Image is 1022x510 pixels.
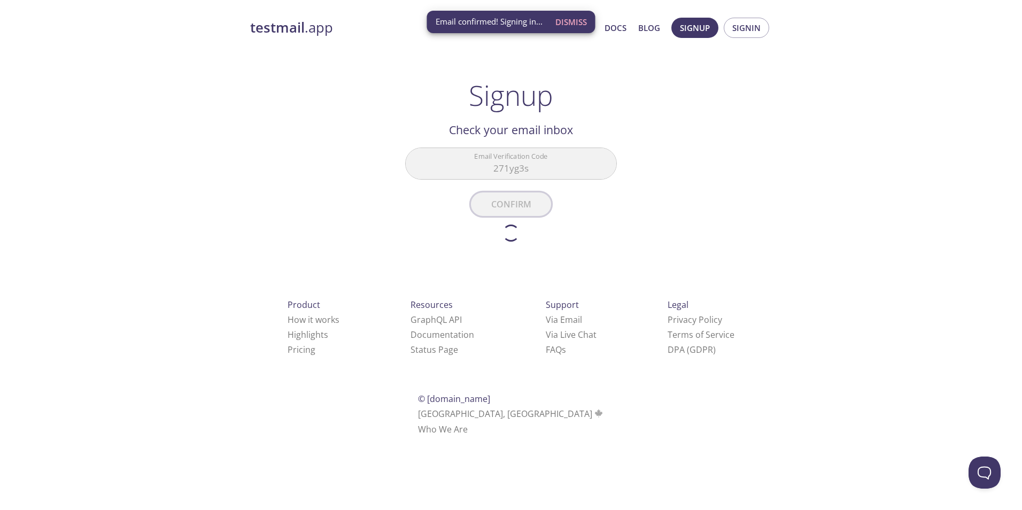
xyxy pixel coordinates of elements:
[546,299,579,311] span: Support
[288,314,339,326] a: How it works
[668,344,716,356] a: DPA (GDPR)
[546,314,582,326] a: Via Email
[288,329,328,341] a: Highlights
[418,423,468,435] a: Who We Are
[546,329,597,341] a: Via Live Chat
[250,18,305,37] strong: testmail
[668,314,722,326] a: Privacy Policy
[724,18,769,38] button: Signin
[555,15,587,29] span: Dismiss
[288,344,315,356] a: Pricing
[671,18,718,38] button: Signup
[668,329,734,341] a: Terms of Service
[250,19,501,37] a: testmail.app
[969,457,1001,489] iframe: Help Scout Beacon - Open
[605,21,626,35] a: Docs
[405,121,617,139] h2: Check your email inbox
[411,344,458,356] a: Status Page
[638,21,660,35] a: Blog
[436,16,543,27] span: Email confirmed! Signing in...
[732,21,761,35] span: Signin
[418,393,490,405] span: © [DOMAIN_NAME]
[469,79,553,111] h1: Signup
[680,21,710,35] span: Signup
[418,408,605,420] span: [GEOGRAPHIC_DATA], [GEOGRAPHIC_DATA]
[411,329,474,341] a: Documentation
[551,12,591,32] button: Dismiss
[546,344,566,356] a: FAQ
[411,314,462,326] a: GraphQL API
[668,299,688,311] span: Legal
[562,344,566,356] span: s
[288,299,320,311] span: Product
[411,299,453,311] span: Resources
